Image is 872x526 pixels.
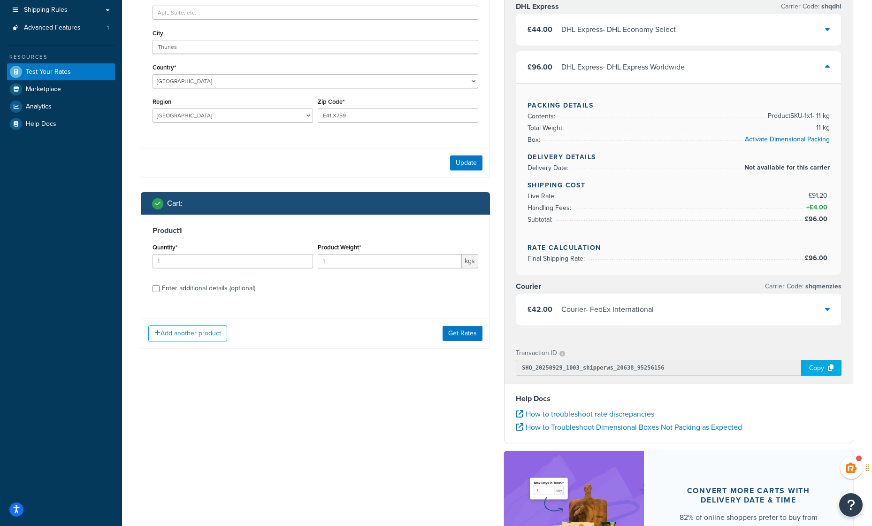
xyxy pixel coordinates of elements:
button: Open Resource Center [839,493,863,517]
label: Quantity* [153,244,177,251]
input: 0.00 [318,254,462,268]
a: Analytics [7,98,115,115]
p: Transaction ID [516,347,557,360]
h4: Packing Details [528,101,830,110]
span: 1 [107,24,109,32]
span: 11 kg [814,122,830,133]
button: Update [450,155,482,170]
span: £96.00 [805,253,830,263]
input: Apt., Suite, etc. [153,6,478,20]
span: £96.00 [528,62,552,72]
span: £91.20 [809,191,830,201]
h4: Help Docs [516,393,841,404]
label: Region [153,98,171,105]
input: Enter additional details (optional) [153,285,160,292]
span: kgs [462,254,478,268]
span: Not available for this carrier [742,162,830,173]
span: Live Rate: [528,191,558,201]
div: Resources [7,53,115,61]
h2: Cart : [167,199,183,208]
h3: DHL Express [516,2,559,11]
div: Convert more carts with delivery date & time [666,486,831,505]
span: Delivery Date: [528,163,571,173]
span: Box: [528,135,543,145]
h4: Rate Calculation [528,243,830,253]
span: £4.00 [810,202,830,212]
span: £44.00 [528,24,552,35]
label: Country* [153,64,176,71]
span: Advanced Features [24,24,81,32]
a: How to troubleshoot rate discrepancies [516,409,654,419]
span: Handling Fees: [528,203,574,213]
label: Zip Code* [318,98,344,105]
span: Total Weight: [528,123,566,133]
label: City [153,30,163,37]
span: Product SKU-1 x 1 - 11 kg [765,110,830,122]
h4: Delivery Details [528,152,830,162]
button: Add another product [148,325,227,341]
span: £96.00 [805,214,830,224]
span: Marketplace [26,85,61,93]
span: Shipping Rules [24,6,68,14]
span: Help Docs [26,120,56,128]
h4: Shipping Cost [528,180,830,190]
span: £42.00 [528,304,552,315]
span: Final Shipping Rate: [528,254,587,263]
a: How to Troubleshoot Dimensional Boxes Not Packing as Expected [516,422,742,433]
span: shqmenzies [803,281,841,291]
div: DHL Express - DHL Economy Select [561,23,676,36]
h3: Product 1 [153,226,478,235]
input: 0 [153,254,313,268]
a: Shipping Rules [7,1,115,19]
div: Copy [801,360,841,376]
a: Test Your Rates [7,63,115,80]
span: Test Your Rates [26,68,71,76]
h3: Courier [516,282,541,291]
button: Get Rates [443,326,482,341]
a: Advanced Features1 [7,19,115,37]
span: Subtotal: [528,215,555,224]
span: + [804,202,830,213]
a: Help Docs [7,116,115,132]
div: Enter additional details (optional) [162,282,255,295]
p: Carrier Code: [765,280,841,293]
a: Marketplace [7,81,115,98]
div: Courier - FedEx International [561,303,654,316]
span: shqdhl [819,1,841,11]
label: Product Weight* [318,244,361,251]
span: Contents: [528,111,558,121]
span: Analytics [26,103,52,111]
li: Advanced Features [7,19,115,37]
div: DHL Express - DHL Express Worldwide [561,61,685,74]
a: Activate Dimensional Packing [745,134,830,144]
